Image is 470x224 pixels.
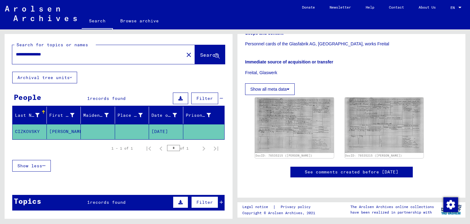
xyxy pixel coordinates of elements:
img: 001.jpg [255,97,334,153]
p: have been realized in partnership with [350,210,434,215]
div: Maiden Name [83,112,109,119]
div: 1 – 1 of 1 [111,146,133,151]
mat-header-cell: Maiden Name [81,107,115,124]
span: records found [90,96,126,101]
button: Search [195,45,225,64]
div: Last Name [15,110,47,120]
button: Filter [191,196,218,208]
div: Maiden Name [83,110,116,120]
div: Date of Birth [151,112,177,119]
button: Next page [198,142,210,154]
a: DocID: 76535215 ([PERSON_NAME]) [345,154,402,157]
p: Copyright © Arolsen Archives, 2021 [242,210,318,216]
span: Filter [196,199,213,205]
mat-cell: [PERSON_NAME] [47,124,81,139]
div: People [14,92,41,103]
span: 1 [87,96,90,101]
div: Prisoner # [186,110,219,120]
span: Search [200,52,218,58]
a: Search [82,13,113,29]
div: of 1 [167,145,198,151]
div: Place of Birth [117,110,151,120]
span: EN [450,6,457,10]
p: Freital, Glaswerk [245,70,458,76]
span: Show less [17,163,42,169]
button: Filter [191,93,218,104]
p: The Arolsen Archives online collections [350,204,434,210]
mat-header-cell: Prisoner # [183,107,225,124]
div: First Name [49,110,82,120]
div: First Name [49,112,75,119]
div: | [242,204,318,210]
div: Prisoner # [186,112,211,119]
b: Immediate source of acquisition or transfer [245,59,333,64]
button: First page [143,142,155,154]
button: Show all meta data [245,83,295,95]
mat-icon: close [185,51,192,59]
div: Last Name [15,112,39,119]
div: Date of Birth [151,110,185,120]
button: Archival tree units [12,72,77,83]
mat-header-cell: Last Name [13,107,47,124]
img: Change consent [443,197,458,212]
div: Topics [14,196,41,207]
button: Clear [183,48,195,61]
a: Legal notice [242,204,273,210]
mat-header-cell: Place of Birth [115,107,149,124]
a: Privacy policy [276,204,318,210]
button: Show less [12,160,51,172]
button: Last page [210,142,222,154]
mat-label: Search for topics or names [17,42,88,47]
a: DocID: 76535215 ([PERSON_NAME]) [256,154,312,157]
span: 1 [87,199,90,205]
span: records found [90,199,126,205]
img: yv_logo.png [440,202,463,217]
div: Place of Birth [117,112,143,119]
mat-cell: CIZKOVSKY [13,124,47,139]
img: 002.jpg [345,97,424,153]
span: Filter [196,96,213,101]
mat-header-cell: First Name [47,107,81,124]
mat-cell: [DATE] [149,124,183,139]
button: Previous page [155,142,167,154]
a: Browse archive [113,13,166,28]
img: Arolsen_neg.svg [5,6,77,21]
a: See comments created before [DATE] [305,169,398,175]
p: Personnel cards of the Glasfabrik AG, [GEOGRAPHIC_DATA], works Freital [245,41,458,47]
mat-header-cell: Date of Birth [149,107,183,124]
